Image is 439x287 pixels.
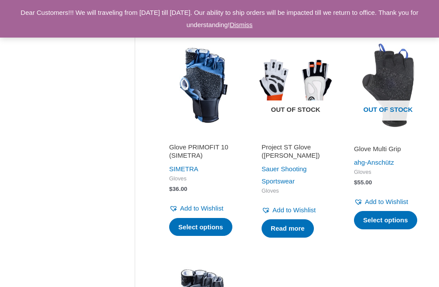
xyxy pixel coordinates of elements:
[260,100,331,121] span: Out of stock
[169,143,237,160] h2: Glove PRIMOFIT 10 (SIMETRA)
[169,186,187,192] bdi: 36.00
[272,206,316,214] span: Add to Wishlist
[262,165,306,185] a: Sauer Shooting Sportswear
[169,165,198,173] a: SIMETRA
[346,43,430,127] a: Out of stock
[169,186,173,192] span: $
[354,145,422,153] h2: Glove Multi Grip
[262,187,330,195] span: Gloves
[262,143,330,163] a: Project ST Glove ([PERSON_NAME])
[169,202,223,214] a: Add to Wishlist
[169,132,237,143] iframe: Customer reviews powered by Trustpilot
[230,21,253,28] a: Dismiss
[161,43,245,127] img: Glove PRIMOFIT 10
[354,211,417,229] a: Select options for “Glove Multi Grip”
[169,175,237,183] span: Gloves
[346,43,430,127] img: Glove Multi Grip
[254,43,337,127] img: Project ST Glove
[354,169,422,176] span: Gloves
[169,143,237,163] a: Glove PRIMOFIT 10 (SIMETRA)
[354,179,357,186] span: $
[262,219,314,238] a: Select options for “Project ST Glove (SAUER)”
[180,204,223,212] span: Add to Wishlist
[354,196,408,208] a: Add to Wishlist
[354,145,422,156] a: Glove Multi Grip
[354,179,372,186] bdi: 55.00
[354,132,422,143] iframe: Customer reviews powered by Trustpilot
[262,143,330,160] h2: Project ST Glove ([PERSON_NAME])
[353,100,423,121] span: Out of stock
[254,43,337,127] a: Out of stock
[354,159,394,166] a: ahg-Anschütz
[262,132,330,143] iframe: Customer reviews powered by Trustpilot
[262,204,316,216] a: Add to Wishlist
[169,218,232,236] a: Select options for “Glove PRIMOFIT 10 (SIMETRA)”
[365,198,408,205] span: Add to Wishlist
